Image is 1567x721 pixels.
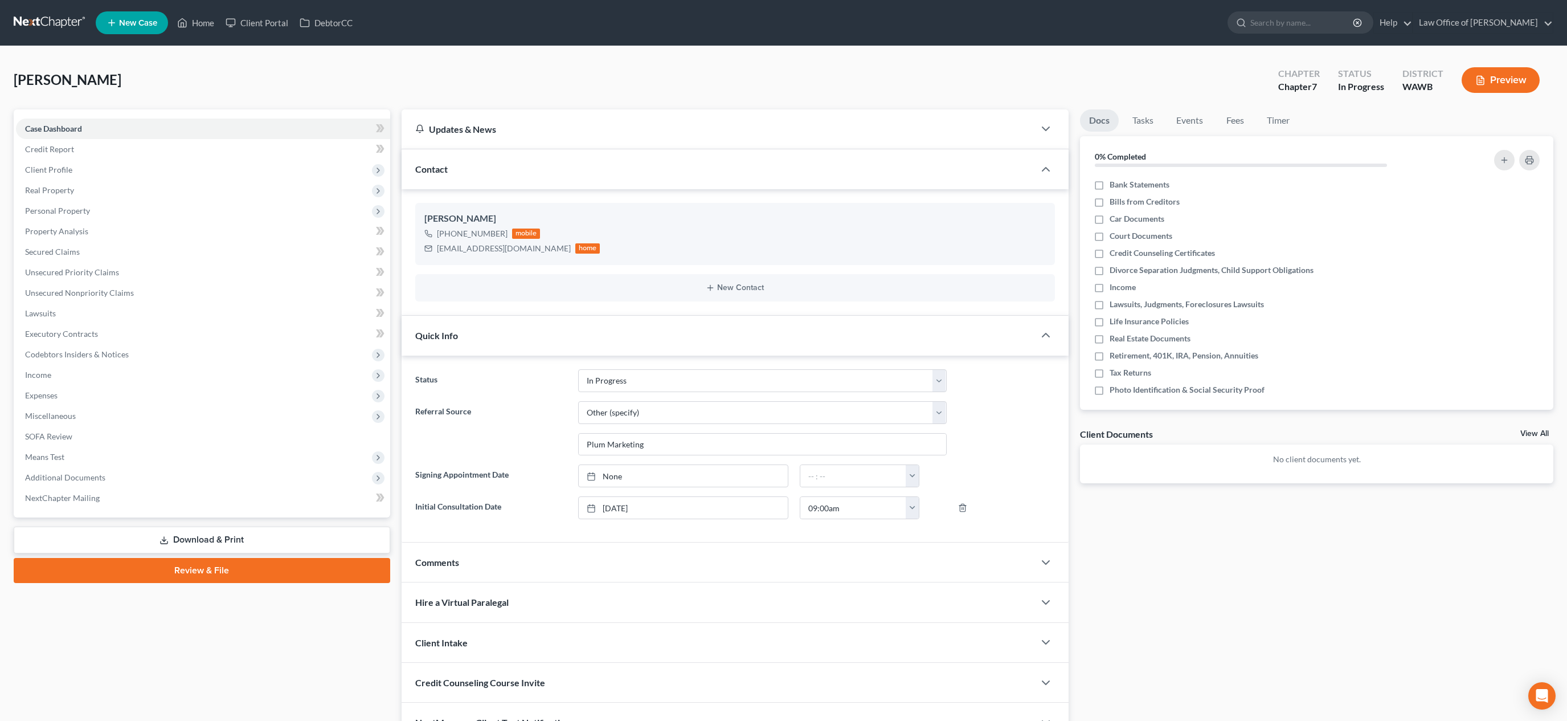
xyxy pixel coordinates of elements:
[25,165,72,174] span: Client Profile
[25,267,119,277] span: Unsecured Priority Claims
[25,472,105,482] span: Additional Documents
[1278,80,1320,93] div: Chapter
[410,496,572,519] label: Initial Consultation Date
[25,370,51,380] span: Income
[1312,81,1317,92] span: 7
[16,324,390,344] a: Executory Contracts
[1528,682,1556,710] div: Open Intercom Messenger
[410,401,572,456] label: Referral Source
[424,212,1046,226] div: [PERSON_NAME]
[16,139,390,160] a: Credit Report
[1080,109,1119,132] a: Docs
[25,288,134,298] span: Unsecured Nonpriority Claims
[437,243,571,254] div: [EMAIL_ADDRESS][DOMAIN_NAME]
[512,229,541,239] div: mobile
[579,497,788,519] a: [DATE]
[16,283,390,303] a: Unsecured Nonpriority Claims
[1338,80,1384,93] div: In Progress
[1402,80,1443,93] div: WAWB
[14,558,390,583] a: Review & File
[1089,454,1544,465] p: No client documents yet.
[25,329,98,339] span: Executory Contracts
[1278,67,1320,80] div: Chapter
[16,242,390,262] a: Secured Claims
[25,247,80,256] span: Secured Claims
[16,303,390,324] a: Lawsuits
[1402,67,1443,80] div: District
[415,557,459,568] span: Comments
[119,19,157,27] span: New Case
[1110,247,1215,259] span: Credit Counseling Certificates
[16,119,390,139] a: Case Dashboard
[800,465,906,487] input: -- : --
[575,243,600,254] div: home
[1110,179,1169,190] span: Bank Statements
[14,527,390,553] a: Download & Print
[25,226,88,236] span: Property Analysis
[1258,109,1299,132] a: Timer
[16,262,390,283] a: Unsecured Priority Claims
[25,349,129,359] span: Codebtors Insiders & Notices
[1520,430,1549,438] a: View All
[25,308,56,318] span: Lawsuits
[14,71,121,88] span: [PERSON_NAME]
[1110,299,1264,310] span: Lawsuits, Judgments, Foreclosures Lawsuits
[1110,230,1172,242] span: Court Documents
[25,411,76,421] span: Miscellaneous
[25,431,72,441] span: SOFA Review
[16,426,390,447] a: SOFA Review
[437,228,508,239] div: [PHONE_NUMBER]
[1217,109,1253,132] a: Fees
[1095,152,1146,161] strong: 0% Completed
[25,493,100,503] span: NextChapter Mailing
[16,488,390,508] a: NextChapter Mailing
[1110,333,1190,344] span: Real Estate Documents
[800,497,906,519] input: -- : --
[25,144,74,154] span: Credit Report
[1462,67,1540,93] button: Preview
[171,13,220,33] a: Home
[25,390,58,400] span: Expenses
[25,452,64,462] span: Means Test
[294,13,358,33] a: DebtorCC
[16,221,390,242] a: Property Analysis
[1110,264,1314,276] span: Divorce Separation Judgments, Child Support Obligations
[1110,213,1164,225] span: Car Documents
[25,185,74,195] span: Real Property
[25,124,82,133] span: Case Dashboard
[415,123,1021,135] div: Updates & News
[415,637,468,648] span: Client Intake
[410,465,572,487] label: Signing Appointment Date
[1110,196,1180,207] span: Bills from Creditors
[1250,12,1355,33] input: Search by name...
[1110,282,1136,293] span: Income
[220,13,294,33] a: Client Portal
[1374,13,1412,33] a: Help
[415,597,509,608] span: Hire a Virtual Paralegal
[1123,109,1163,132] a: Tasks
[1110,367,1151,378] span: Tax Returns
[1080,428,1153,440] div: Client Documents
[1110,316,1189,327] span: Life Insurance Policies
[1110,350,1258,361] span: Retirement, 401K, IRA, Pension, Annuities
[1338,67,1384,80] div: Status
[25,206,90,215] span: Personal Property
[415,164,448,174] span: Contact
[415,677,545,688] span: Credit Counseling Course Invite
[579,434,946,455] input: Other Referral Source
[579,465,788,487] a: None
[1167,109,1212,132] a: Events
[1413,13,1553,33] a: Law Office of [PERSON_NAME]
[424,283,1046,292] button: New Contact
[410,369,572,392] label: Status
[415,330,458,341] span: Quick Info
[1110,384,1265,396] span: Photo Identification & Social Security Proof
